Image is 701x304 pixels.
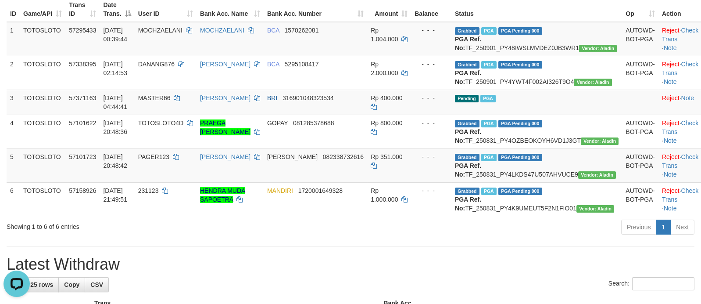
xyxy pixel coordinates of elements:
[451,115,622,148] td: TF_250831_PY4OZBEOKOYH6VD1J3GT
[662,61,698,76] a: Check Trans
[103,94,127,110] span: [DATE] 04:44:41
[621,220,656,235] a: Previous
[455,154,479,161] span: Grabbed
[200,27,244,34] a: MOCHZAELANI
[69,94,96,101] span: 57371163
[20,22,65,56] td: TOTOSLOTO
[7,148,20,182] td: 5
[90,281,103,288] span: CSV
[662,27,680,34] a: Reject
[371,119,402,127] span: Rp 800.000
[103,61,127,76] span: [DATE] 02:14:53
[138,187,159,194] span: 231123
[664,205,677,212] a: Note
[20,115,65,148] td: TOTOSLOTO
[138,27,182,34] span: MOCHZAELANI
[7,22,20,56] td: 1
[455,36,481,51] b: PGA Ref. No:
[267,27,279,34] span: BCA
[267,119,288,127] span: GOPAY
[415,152,448,161] div: - - -
[138,94,171,101] span: MASTER66
[200,153,250,160] a: [PERSON_NAME]
[498,120,542,127] span: PGA Pending
[371,94,402,101] span: Rp 400.000
[20,56,65,90] td: TOTOSLOTO
[267,61,279,68] span: BCA
[371,153,402,160] span: Rp 351.000
[662,119,680,127] a: Reject
[451,182,622,216] td: TF_250831_PY4K9UMEUT5F2N1FIO01
[7,219,286,231] div: Showing 1 to 6 of 6 entries
[622,115,658,148] td: AUTOWD-BOT-PGA
[267,94,277,101] span: BRI
[662,119,698,135] a: Check Trans
[622,56,658,90] td: AUTOWD-BOT-PGA
[481,27,497,35] span: Marked by buscs1
[103,27,127,43] span: [DATE] 00:39:44
[632,277,694,290] input: Search:
[481,188,497,195] span: Marked by buscs1
[200,94,250,101] a: [PERSON_NAME]
[415,26,448,35] div: - - -
[662,153,698,169] a: Check Trans
[138,61,175,68] span: DANANG876
[267,187,293,194] span: MANDIRI
[664,78,677,85] a: Note
[69,27,96,34] span: 57295433
[20,148,65,182] td: TOTOSLOTO
[7,56,20,90] td: 2
[455,61,479,69] span: Grabbed
[20,90,65,115] td: TOTOSLOTO
[578,171,616,179] span: Vendor URL: https://payment4.1velocity.biz
[451,56,622,90] td: TF_250901_PY4YWT4F002AI326T9O4
[7,182,20,216] td: 6
[664,171,677,178] a: Note
[455,69,481,85] b: PGA Ref. No:
[622,22,658,56] td: AUTOWD-BOT-PGA
[664,44,677,51] a: Note
[200,119,250,135] a: PRAEGA [PERSON_NAME]
[323,153,364,160] span: Copy 082338732616 to clipboard
[681,94,694,101] a: Note
[455,188,479,195] span: Grabbed
[298,187,343,194] span: Copy 1720001649328 to clipboard
[103,187,127,203] span: [DATE] 21:49:51
[285,27,319,34] span: Copy 1570262081 to clipboard
[481,61,497,69] span: Marked by buscs1
[662,187,698,203] a: Check Trans
[293,119,334,127] span: Copy 081285378688 to clipboard
[579,45,617,52] span: Vendor URL: https://payment4.1velocity.biz
[622,182,658,216] td: AUTOWD-BOT-PGA
[85,277,109,292] a: CSV
[498,61,542,69] span: PGA Pending
[455,27,479,35] span: Grabbed
[480,95,496,102] span: PGA
[138,153,169,160] span: PAGER123
[371,27,398,43] span: Rp 1.004.000
[267,153,318,160] span: [PERSON_NAME]
[415,119,448,127] div: - - -
[451,22,622,56] td: TF_250901_PY48IWSLMVDEZ0JB3WR1
[670,220,694,235] a: Next
[103,119,127,135] span: [DATE] 20:48:36
[662,153,680,160] a: Reject
[481,154,497,161] span: Marked by buscs1
[7,90,20,115] td: 3
[455,162,481,178] b: PGA Ref. No:
[481,120,497,127] span: Marked by buscs1
[622,148,658,182] td: AUTOWD-BOT-PGA
[4,4,30,30] button: Open LiveChat chat widget
[581,138,619,145] span: Vendor URL: https://payment4.1velocity.biz
[20,182,65,216] td: TOTOSLOTO
[574,79,612,86] span: Vendor URL: https://payment4.1velocity.biz
[455,95,479,102] span: Pending
[455,120,479,127] span: Grabbed
[7,115,20,148] td: 4
[64,281,79,288] span: Copy
[103,153,127,169] span: [DATE] 20:48:42
[58,277,85,292] a: Copy
[455,128,481,144] b: PGA Ref. No:
[69,61,96,68] span: 57338395
[371,187,398,203] span: Rp 1.000.000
